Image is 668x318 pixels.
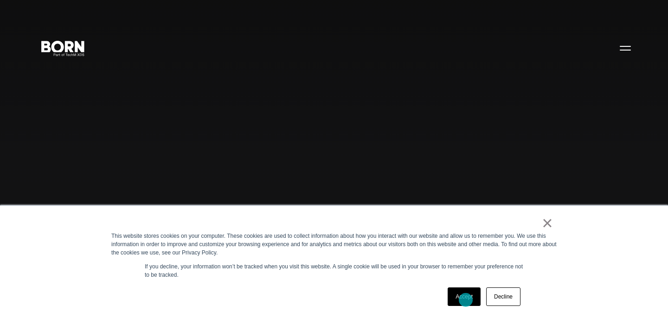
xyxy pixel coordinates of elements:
div: This website stores cookies on your computer. These cookies are used to collect information about... [111,232,557,257]
a: Accept [448,287,481,306]
button: Open [614,38,636,57]
a: × [542,219,553,227]
p: If you decline, your information won’t be tracked when you visit this website. A single cookie wi... [145,262,523,279]
a: Decline [486,287,520,306]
